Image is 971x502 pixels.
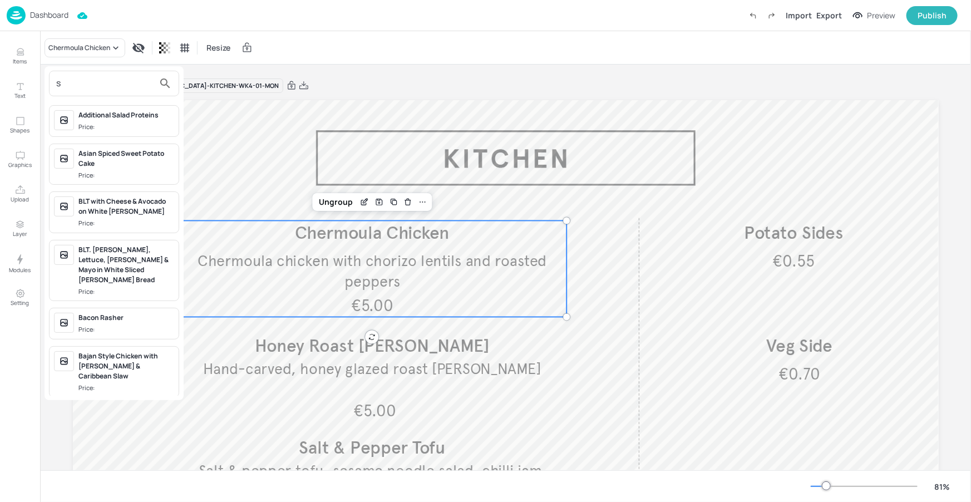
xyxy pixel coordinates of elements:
[78,325,97,334] div: Price:
[78,351,174,381] div: Bajan Style Chicken with [PERSON_NAME] & Caribbean Slaw
[78,171,97,180] div: Price:
[78,110,174,120] div: Additional Salad Proteins
[78,313,174,323] div: Bacon Rasher
[78,149,174,169] div: Asian Spiced Sweet Potato Cake
[78,196,174,216] div: BLT with Cheese & Avocado on White [PERSON_NAME]
[78,287,97,297] div: Price:
[78,219,97,228] div: Price:
[56,75,154,92] input: Search Item
[78,245,174,285] div: BLT. [PERSON_NAME], Lettuce, [PERSON_NAME] & Mayo in White Sliced [PERSON_NAME] Bread
[78,122,97,132] div: Price:
[78,383,97,393] div: Price:
[154,72,176,95] button: search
